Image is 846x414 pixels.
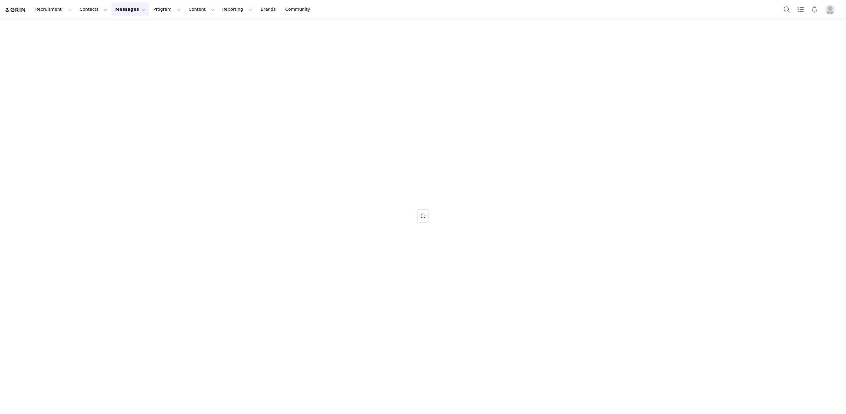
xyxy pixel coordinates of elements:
a: Tasks [794,2,807,16]
button: Recruitment [32,2,76,16]
button: Messages [112,2,149,16]
a: Brands [257,2,281,16]
button: Program [150,2,185,16]
button: Search [780,2,794,16]
a: Community [282,2,317,16]
button: Content [185,2,218,16]
button: Contacts [76,2,111,16]
button: Profile [821,5,841,14]
button: Notifications [808,2,821,16]
button: Reporting [219,2,257,16]
img: grin logo [5,7,26,13]
img: placeholder-profile.jpg [825,5,835,14]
